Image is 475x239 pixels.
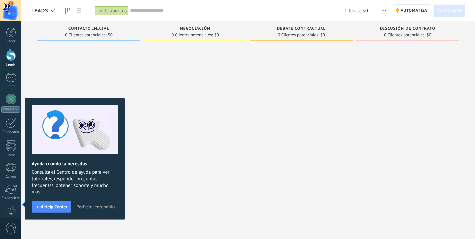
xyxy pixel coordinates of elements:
span: $0 [427,33,431,37]
span: 0 Clientes potenciales: [384,33,425,37]
a: Lista [73,4,85,17]
span: $0 [108,33,113,37]
span: Nuevo lead [436,5,462,17]
span: Consulta el Centro de ayuda para ver tutoriales, responder preguntas frecuentes, obtener soporte ... [32,169,118,195]
span: $0 [363,8,368,14]
span: Discusión de contrato [380,26,435,31]
span: $0 [321,33,325,37]
a: Automatiza [393,4,430,17]
button: Ir al Help Center [32,201,71,213]
span: Leads [31,8,48,14]
div: Estadísticas [1,196,20,200]
span: Contacto inicial [68,26,109,31]
span: Ir al Help Center [35,204,67,209]
button: Perfecto, entendido [73,202,118,212]
span: 0 Clientes potenciales: [171,33,213,37]
span: $0 [214,33,219,37]
div: WhatsApp [1,106,20,113]
div: Contacto inicial [41,26,137,32]
div: Calendario [1,130,20,134]
a: Leads [62,4,73,17]
span: Debate contractual [277,26,326,31]
div: Panel [1,39,20,44]
button: Más [379,4,389,17]
span: Negociación [180,26,210,31]
span: 0 leads: [345,8,361,14]
div: Listas [1,153,20,157]
div: Leads abiertos [95,6,128,16]
a: Nuevo lead [433,4,465,17]
div: Correo [1,175,20,179]
div: Negociación [147,26,243,32]
div: Leads [1,63,20,67]
h2: Ayuda cuando la necesitas [32,161,118,167]
div: Chats [1,84,20,88]
span: 0 Clientes potenciales: [65,33,106,37]
span: 0 Clientes potenciales: [278,33,319,37]
span: Automatiza [401,5,427,17]
div: Discusión de contrato [359,26,456,32]
div: Debate contractual [253,26,350,32]
span: Perfecto, entendido [76,204,115,209]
